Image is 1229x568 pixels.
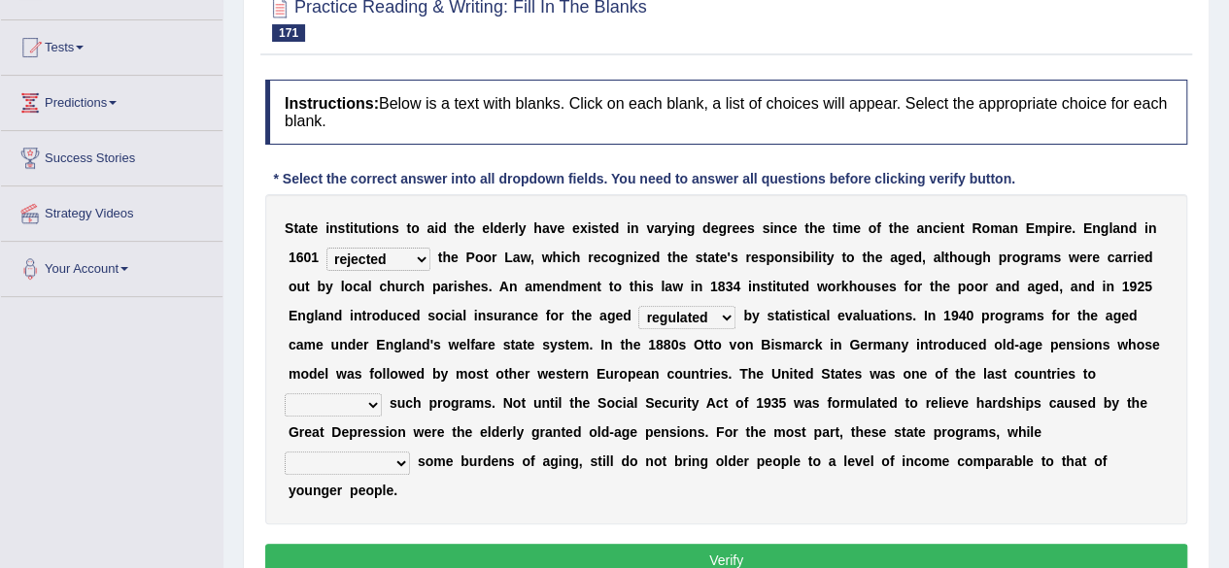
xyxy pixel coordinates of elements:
[759,250,767,265] b: s
[822,250,827,265] b: t
[406,220,411,236] b: t
[483,250,492,265] b: o
[966,279,974,294] b: o
[1059,220,1064,236] b: r
[799,250,802,265] b: i
[475,250,484,265] b: o
[889,279,897,294] b: s
[1128,250,1133,265] b: r
[303,250,311,265] b: 0
[893,220,902,236] b: h
[550,220,558,236] b: v
[817,279,828,294] b: w
[1108,250,1115,265] b: c
[613,279,622,294] b: o
[922,250,926,265] b: ,
[867,250,875,265] b: h
[464,279,473,294] b: h
[671,250,680,265] b: h
[350,220,354,236] b: i
[769,220,773,236] b: i
[998,250,1007,265] b: p
[1050,279,1059,294] b: d
[589,279,597,294] b: n
[552,279,561,294] b: n
[707,250,715,265] b: a
[603,220,611,236] b: e
[862,250,867,265] b: t
[1137,250,1144,265] b: e
[544,279,552,294] b: e
[846,250,855,265] b: o
[827,250,835,265] b: y
[411,220,420,236] b: o
[542,220,550,236] b: a
[646,220,654,236] b: v
[409,279,417,294] b: c
[360,279,368,294] b: a
[353,279,360,294] b: c
[890,250,898,265] b: a
[432,279,441,294] b: p
[974,279,983,294] b: o
[568,279,580,294] b: m
[564,250,572,265] b: c
[317,279,325,294] b: b
[633,279,642,294] b: h
[499,279,509,294] b: A
[710,279,718,294] b: 1
[1007,250,1011,265] b: r
[751,250,759,265] b: e
[904,279,908,294] b: f
[1092,220,1101,236] b: n
[403,279,408,294] b: r
[1046,220,1055,236] b: p
[631,220,639,236] b: n
[949,250,958,265] b: h
[982,279,987,294] b: r
[995,279,1003,294] b: a
[720,250,728,265] b: e
[265,80,1187,145] h4: Below is a text with blanks. Click on each blank, a list of choices will appear. Select the appro...
[1,20,222,69] a: Tests
[934,279,942,294] b: h
[296,250,304,265] b: 6
[1,242,222,290] a: Your Account
[1128,220,1137,236] b: d
[285,220,293,236] b: S
[1035,220,1046,236] b: m
[836,279,840,294] b: r
[1029,250,1034,265] b: r
[752,279,761,294] b: n
[662,220,666,236] b: r
[581,279,589,294] b: e
[1144,220,1148,236] b: i
[982,250,991,265] b: h
[509,220,514,236] b: r
[902,220,909,236] b: e
[572,220,580,236] b: e
[772,279,776,294] b: i
[1011,250,1020,265] b: o
[451,250,459,265] b: e
[794,279,802,294] b: e
[666,220,674,236] b: y
[448,279,453,294] b: r
[375,220,384,236] b: o
[489,279,493,294] b: .
[841,250,846,265] b: t
[791,250,799,265] b: s
[1034,250,1041,265] b: a
[665,279,672,294] b: a
[1148,220,1157,236] b: n
[557,220,564,236] b: e
[1086,250,1091,265] b: r
[633,250,637,265] b: i
[289,250,296,265] b: 1
[561,279,569,294] b: d
[1043,279,1051,294] b: e
[438,220,447,236] b: d
[1077,279,1086,294] b: n
[598,220,603,236] b: t
[801,279,809,294] b: d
